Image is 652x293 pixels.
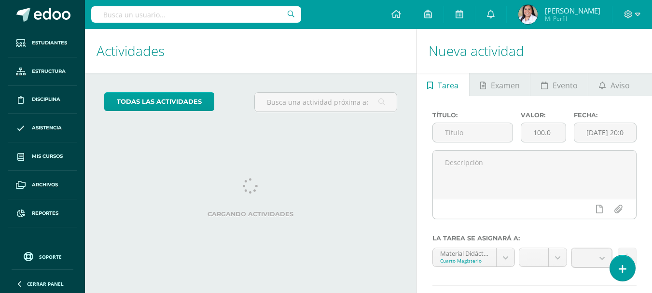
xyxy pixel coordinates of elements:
[433,123,513,142] input: Título
[32,153,63,160] span: Mis cursos
[32,181,58,189] span: Archivos
[104,92,214,111] a: todas las Actividades
[97,29,405,73] h1: Actividades
[574,112,637,119] label: Fecha:
[545,6,600,15] span: [PERSON_NAME]
[8,142,77,171] a: Mis cursos
[432,235,637,242] label: La tarea se asignará a:
[440,257,489,264] div: Cuarto Magisterio
[32,39,67,47] span: Estudiantes
[433,248,515,266] a: Material Didáctico 'A'Cuarto Magisterio
[255,93,396,112] input: Busca una actividad próxima aquí...
[12,250,73,263] a: Soporte
[8,199,77,228] a: Reportes
[32,209,58,217] span: Reportes
[8,29,77,57] a: Estudiantes
[574,123,636,142] input: Fecha de entrega
[429,29,640,73] h1: Nueva actividad
[521,123,566,142] input: Puntos máximos
[8,86,77,114] a: Disciplina
[530,73,588,96] a: Evento
[440,248,489,257] div: Material Didáctico 'A'
[104,210,397,218] label: Cargando actividades
[432,112,513,119] label: Título:
[545,14,600,23] span: Mi Perfil
[27,280,64,287] span: Cerrar panel
[521,112,566,119] label: Valor:
[91,6,301,23] input: Busca un usuario...
[32,96,60,103] span: Disciplina
[610,74,630,97] span: Aviso
[32,124,62,132] span: Asistencia
[39,253,62,260] span: Soporte
[32,68,66,75] span: Estructura
[417,73,469,96] a: Tarea
[8,57,77,86] a: Estructura
[8,114,77,142] a: Asistencia
[438,74,458,97] span: Tarea
[553,74,578,97] span: Evento
[491,74,520,97] span: Examen
[518,5,538,24] img: e6ffc2c23759ff52a2fc79f3412619e3.png
[588,73,640,96] a: Aviso
[8,171,77,199] a: Archivos
[470,73,530,96] a: Examen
